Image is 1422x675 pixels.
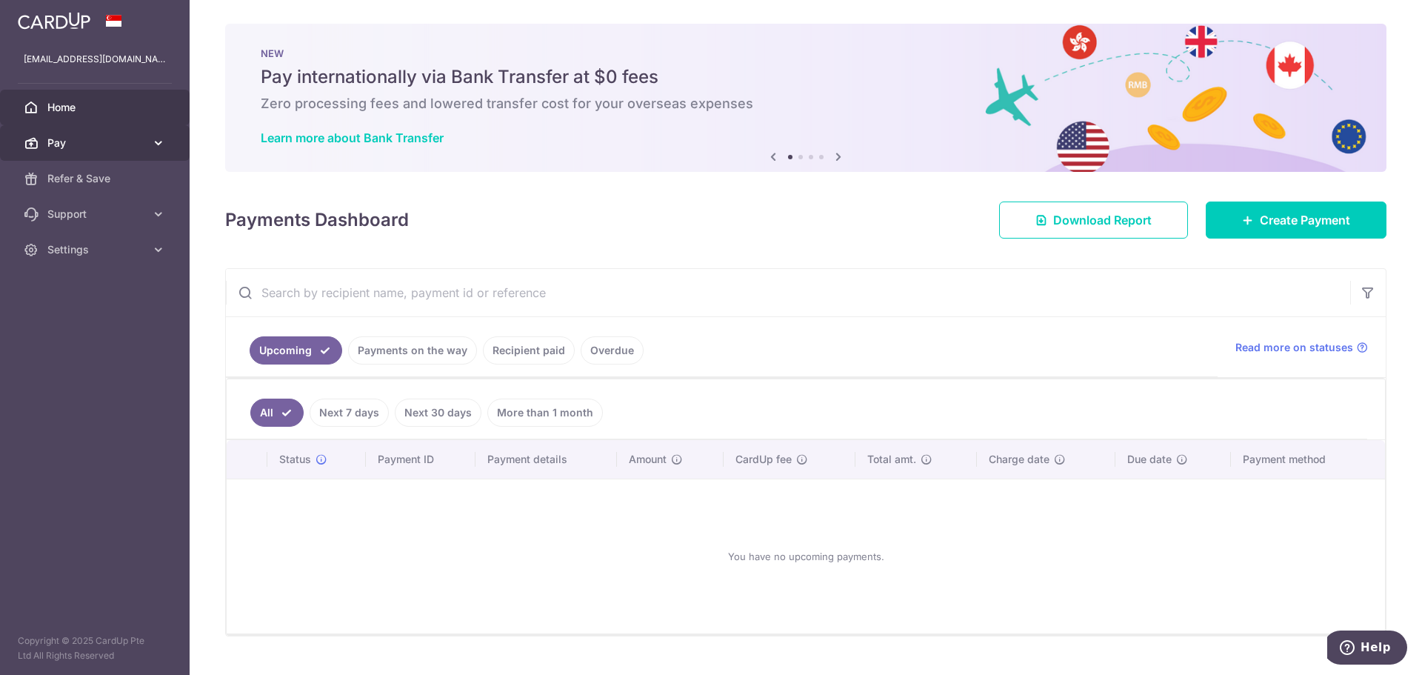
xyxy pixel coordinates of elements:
[47,207,145,222] span: Support
[261,65,1351,89] h5: Pay internationally via Bank Transfer at $0 fees
[244,491,1367,622] div: You have no upcoming payments.
[250,399,304,427] a: All
[261,47,1351,59] p: NEW
[225,207,409,233] h4: Payments Dashboard
[1235,340,1368,355] a: Read more on statuses
[1231,440,1385,479] th: Payment method
[24,52,166,67] p: [EMAIL_ADDRESS][DOMAIN_NAME]
[1127,452,1172,467] span: Due date
[1260,211,1350,229] span: Create Payment
[989,452,1049,467] span: Charge date
[225,24,1386,172] img: Bank transfer banner
[629,452,667,467] span: Amount
[735,452,792,467] span: CardUp fee
[1053,211,1152,229] span: Download Report
[366,440,475,479] th: Payment ID
[261,130,444,145] a: Learn more about Bank Transfer
[1327,631,1407,668] iframe: Opens a widget where you can find more information
[47,100,145,115] span: Home
[261,95,1351,113] h6: Zero processing fees and lowered transfer cost for your overseas expenses
[1206,202,1386,239] a: Create Payment
[581,336,644,365] a: Overdue
[1235,340,1353,355] span: Read more on statuses
[18,12,90,30] img: CardUp
[310,399,389,427] a: Next 7 days
[483,336,575,365] a: Recipient paid
[475,440,618,479] th: Payment details
[279,452,311,467] span: Status
[487,399,603,427] a: More than 1 month
[395,399,481,427] a: Next 30 days
[999,202,1188,239] a: Download Report
[348,336,477,365] a: Payments on the way
[226,269,1350,316] input: Search by recipient name, payment id or reference
[47,171,145,186] span: Refer & Save
[250,336,342,365] a: Upcoming
[47,136,145,150] span: Pay
[47,242,145,257] span: Settings
[867,452,916,467] span: Total amt.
